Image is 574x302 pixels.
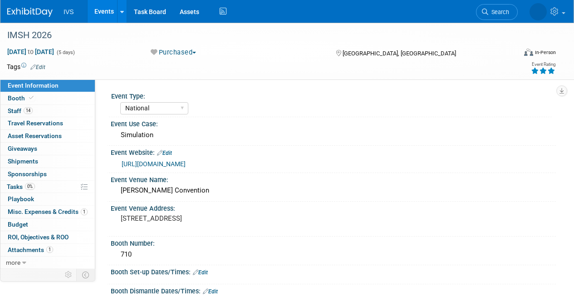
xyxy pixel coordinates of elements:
img: ExhibitDay [7,8,53,17]
div: Event Type: [111,89,552,101]
button: Purchased [147,48,200,57]
div: Booth Number: [111,237,556,248]
div: Simulation [118,128,549,142]
div: 710 [118,248,549,262]
div: Event Use Case: [111,117,556,129]
td: Tags [7,62,45,71]
div: Event Format [476,47,556,61]
span: Search [488,9,509,15]
a: more [0,257,95,269]
span: Shipments [8,158,38,165]
div: Booth Dismantle Dates/Times: [111,284,556,296]
span: more [6,259,20,266]
span: to [26,48,35,55]
a: Misc. Expenses & Credits1 [0,206,95,218]
a: Booth [0,92,95,104]
div: IMSH 2026 [4,27,509,44]
a: Shipments [0,155,95,168]
a: Tasks0% [0,181,95,193]
div: Event Venue Address: [111,202,556,213]
span: Booth [8,94,35,102]
span: 1 [46,246,53,253]
img: Format-Inperson.png [524,49,533,56]
span: Budget [8,221,28,228]
a: Event Information [0,79,95,92]
a: Edit [157,150,172,156]
a: Sponsorships [0,168,95,180]
span: Event Information [8,82,59,89]
a: Edit [30,64,45,70]
span: Sponsorships [8,170,47,178]
div: Event Website: [111,146,556,158]
span: Tasks [7,183,35,190]
span: Misc. Expenses & Credits [8,208,88,215]
span: Attachments [8,246,53,253]
a: Budget [0,218,95,231]
a: Search [476,4,518,20]
a: Giveaways [0,143,95,155]
pre: [STREET_ADDRESS] [121,214,286,223]
div: In-Person [535,49,556,56]
span: [DATE] [DATE] [7,48,54,56]
a: ROI, Objectives & ROO [0,231,95,243]
td: Personalize Event Tab Strip [61,269,77,281]
i: Booth reservation complete [29,95,34,100]
div: Booth Set-up Dates/Times: [111,265,556,277]
span: Asset Reservations [8,132,62,139]
span: [GEOGRAPHIC_DATA], [GEOGRAPHIC_DATA] [343,50,456,57]
a: Asset Reservations [0,130,95,142]
a: Edit [193,269,208,276]
a: [URL][DOMAIN_NAME] [122,160,186,168]
span: Travel Reservations [8,119,63,127]
a: Attachments1 [0,244,95,256]
span: Staff [8,107,33,114]
a: Edit [203,288,218,295]
div: Event Rating [531,62,555,67]
a: Travel Reservations [0,117,95,129]
a: Playbook [0,193,95,205]
span: 0% [25,183,35,190]
a: Staff14 [0,105,95,117]
span: (5 days) [56,50,75,55]
span: IVS [64,8,74,15]
span: Playbook [8,195,34,203]
div: [PERSON_NAME] Convention [118,183,549,198]
span: 14 [24,107,33,114]
img: Carrie Rhoads [530,3,547,20]
span: Giveaways [8,145,37,152]
div: Event Venue Name: [111,173,556,184]
span: 1 [81,208,88,215]
td: Toggle Event Tabs [77,269,95,281]
span: ROI, Objectives & ROO [8,233,69,241]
